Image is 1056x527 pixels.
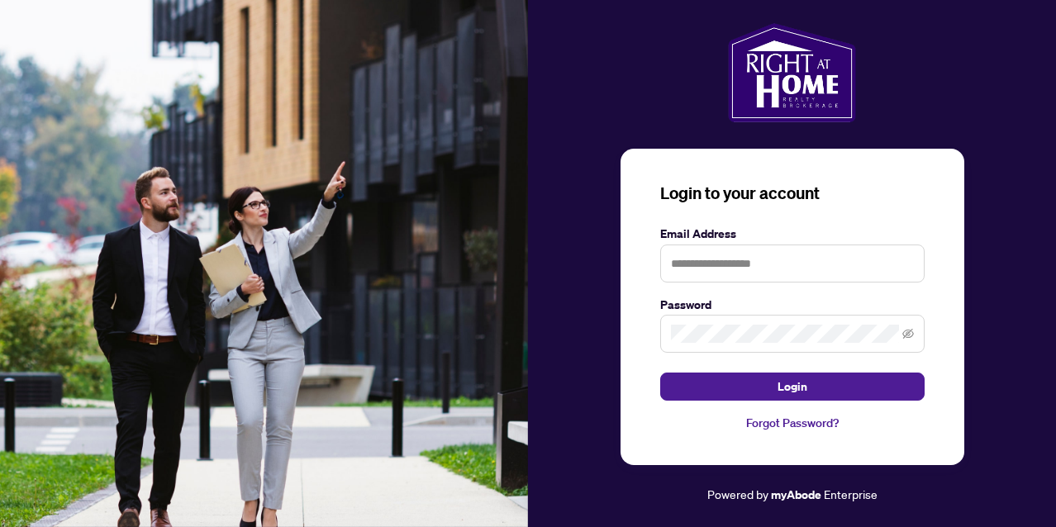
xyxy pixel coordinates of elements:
span: eye-invisible [902,328,914,339]
button: Login [660,373,925,401]
label: Email Address [660,225,925,243]
a: myAbode [771,486,821,504]
h3: Login to your account [660,182,925,205]
label: Password [660,296,925,314]
img: ma-logo [728,23,856,122]
span: Login [778,373,807,400]
span: Powered by [707,487,768,501]
a: Forgot Password? [660,414,925,432]
span: Enterprise [824,487,878,501]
